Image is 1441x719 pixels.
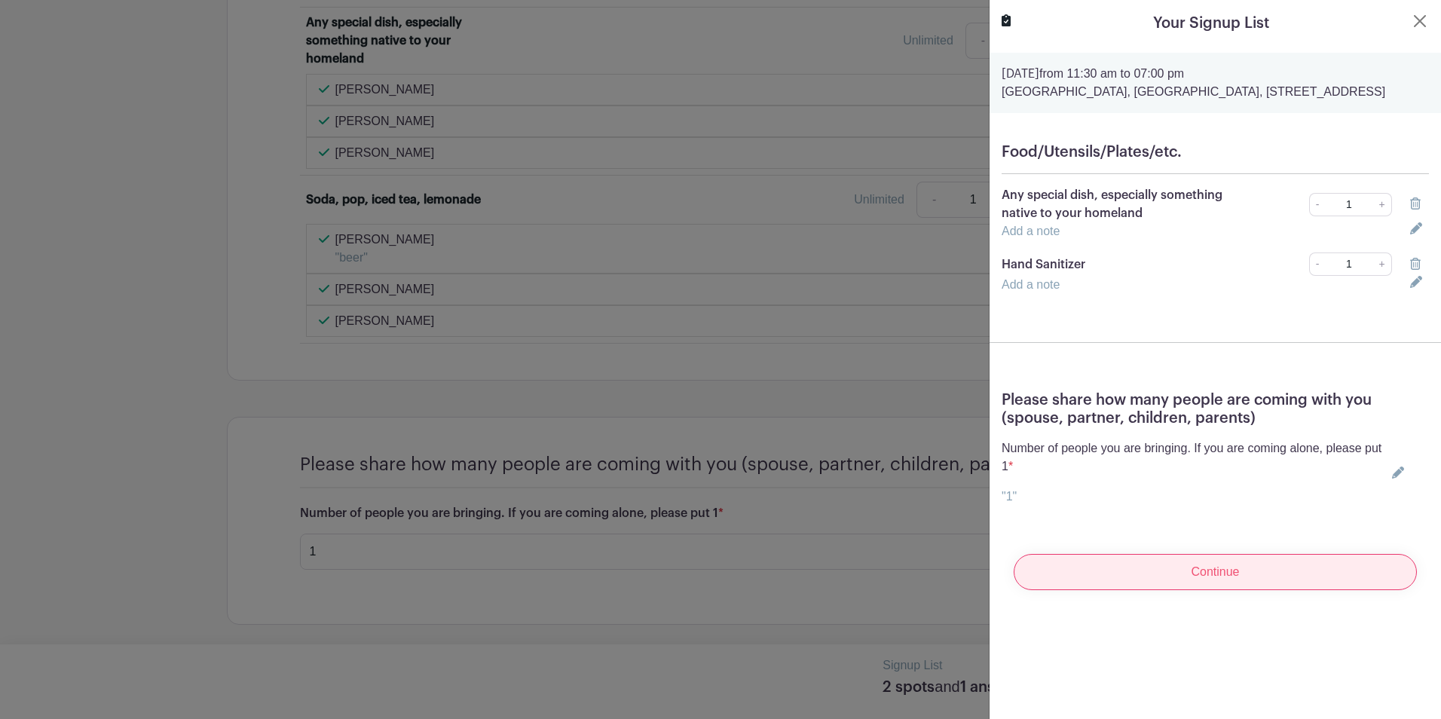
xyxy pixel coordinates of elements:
strong: [DATE] [1002,68,1039,80]
button: Close [1411,12,1429,30]
p: from 11:30 am to 07:00 pm [1002,65,1429,83]
a: Add a note [1002,225,1060,237]
input: Continue [1014,554,1417,590]
p: Hand Sanitizer [1002,255,1244,274]
p: Any special dish, especially something native to your homeland [1002,186,1244,222]
a: + [1373,252,1392,276]
p: Number of people you are bringing. If you are coming alone, please put 1 [1002,439,1386,476]
a: - [1309,193,1326,216]
h5: Food/Utensils/Plates/etc. [1002,143,1429,161]
h5: Your Signup List [1153,12,1269,35]
h5: Please share how many people are coming with you (spouse, partner, children, parents) [1002,391,1429,427]
p: [GEOGRAPHIC_DATA], [GEOGRAPHIC_DATA], [STREET_ADDRESS] [1002,83,1429,101]
a: Add a note [1002,278,1060,291]
a: "1" [1002,490,1017,503]
a: + [1373,193,1392,216]
a: - [1309,252,1326,276]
